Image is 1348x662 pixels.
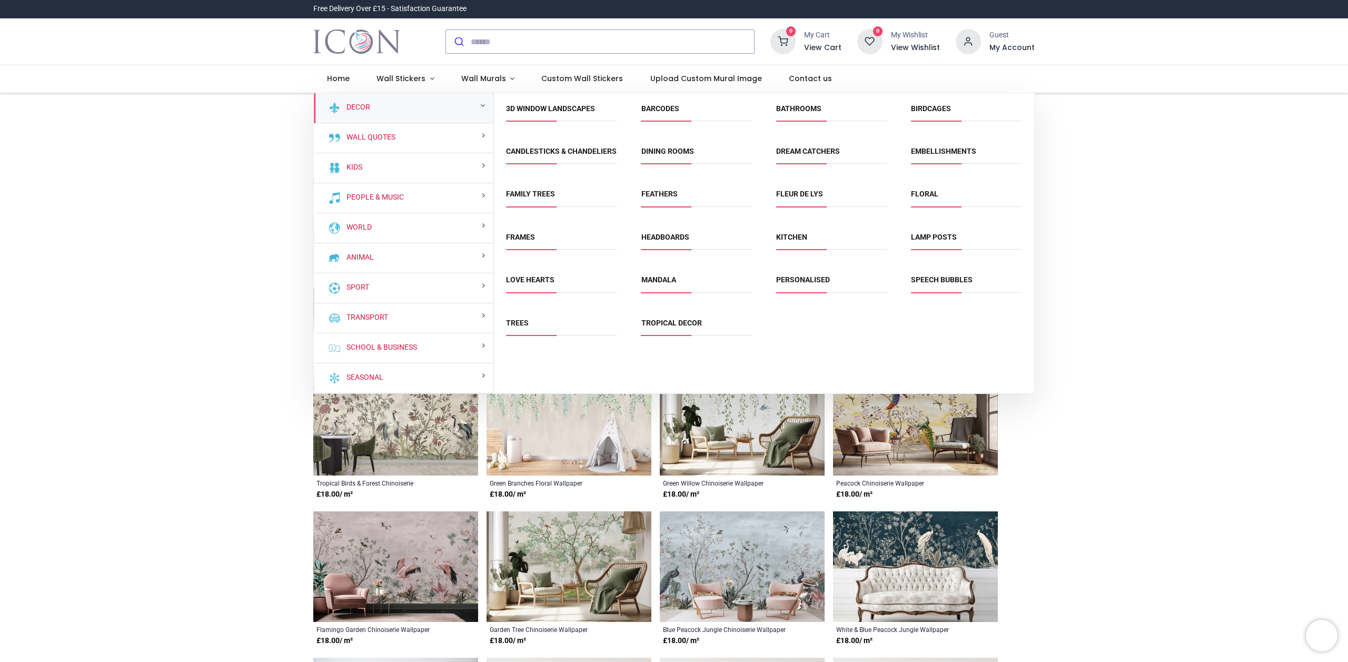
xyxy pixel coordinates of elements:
a: Tropical Birds & Forest Chinoiserie Wallpaper [316,479,443,487]
a: Green Willow Chinoiserie Wallpaper [663,479,790,487]
a: Tropical Decor [641,319,702,327]
a: Dining Rooms [641,147,694,155]
strong: £ 18.00 / m² [316,489,353,500]
a: Fleur de Lys [776,190,823,198]
a: Candlesticks & Chandeliers [506,147,617,155]
a: Love Hearts [506,275,554,284]
iframe: Brevo live chat [1306,620,1337,651]
strong: £ 18.00 / m² [490,636,526,646]
div: Guest [989,30,1035,41]
strong: £ 18.00 / m² [663,636,699,646]
img: People & Music [328,192,341,204]
a: Speech Bubbles [911,275,973,284]
span: Personalised [776,275,887,292]
a: People & Music [342,192,404,203]
strong: £ 18.00 / m² [316,636,353,646]
span: Upload Custom Mural Image [650,73,762,84]
a: My Account [989,43,1035,53]
span: Candlesticks & Chandeliers [506,146,617,164]
img: School & Business [328,342,341,354]
img: Animal [328,252,341,264]
img: Flamingo Garden Chinoiserie Wall Mural Wallpaper [313,511,478,622]
img: Green Willow Chinoiserie Wall Mural Wallpaper [660,365,825,476]
div: Free Delivery Over £15 - Satisfaction Guarantee [313,4,467,14]
a: Embellishments [911,147,976,155]
span: Birdcages [911,104,1022,121]
div: My Cart [804,30,841,41]
a: Frames [506,233,535,241]
span: Trees [506,318,617,335]
span: Fleur de Lys [776,189,887,206]
a: White & Blue Peacock Jungle Wallpaper [836,625,963,634]
span: Lamp Posts [911,232,1022,250]
a: Birdcages [911,104,951,113]
a: Floral [911,190,938,198]
img: Icon Wall Stickers [313,27,400,56]
span: Feathers [641,189,752,206]
a: Animal [342,252,374,263]
span: Contact us [789,73,832,84]
span: Dream Catchers [776,146,887,164]
a: View Cart [804,43,841,53]
span: Headboards [641,232,752,250]
a: Transport [342,312,388,323]
a: Headboards [641,233,689,241]
img: World [328,222,341,234]
span: Custom Wall Stickers [541,73,623,84]
div: My Wishlist [891,30,940,41]
a: Bathrooms [776,104,821,113]
iframe: Customer reviews powered by Trustpilot [814,4,1035,14]
strong: £ 18.00 / m² [663,489,699,500]
img: Blue Peacock Jungle Chinoiserie Wall Mural Wallpaper [660,511,825,622]
a: Dream Catchers [776,147,840,155]
img: White & Blue Peacock Jungle Wall Mural Wallpaper [833,511,998,622]
a: Personalised [776,275,830,284]
span: Embellishments [911,146,1022,164]
a: Decor [342,102,370,113]
img: Seasonal [328,372,341,384]
a: 3D Window Landscapes [506,104,595,113]
a: Feathers [641,190,678,198]
a: Kitchen [776,233,807,241]
a: View Wishlist [891,43,940,53]
span: Bathrooms [776,104,887,121]
a: Trees [506,319,529,327]
img: Garden Tree Chinoiserie Wall Mural Wallpaper [487,511,651,622]
a: Logo of Icon Wall Stickers [313,27,400,56]
strong: £ 18.00 / m² [836,489,873,500]
a: School & Business [342,342,417,353]
img: Sport [328,282,341,294]
a: Green Branches Floral Wallpaper [490,479,617,487]
a: Mandala [641,275,676,284]
span: Home [327,73,350,84]
a: Blue Peacock Jungle Chinoiserie Wallpaper [663,625,790,634]
sup: 0 [786,26,796,36]
img: Peacock Chinoiserie Wall Mural Wallpaper [833,365,998,476]
img: Tropical Birds & Forest Chinoiserie Wall Mural Wallpaper [313,365,478,476]
a: 0 [770,37,796,45]
img: Wall Quotes [328,132,341,144]
span: Dining Rooms [641,146,752,164]
a: Garden Tree Chinoiserie Wallpaper [490,625,617,634]
a: Flamingo Garden Chinoiserie Wallpaper [316,625,443,634]
span: Frames [506,232,617,250]
span: 3D Window Landscapes [506,104,617,121]
strong: £ 18.00 / m² [836,636,873,646]
a: Wall Murals [448,65,528,93]
a: Family Trees [506,190,555,198]
a: Seasonal [342,372,383,383]
a: Peacock Chinoiserie Wallpaper [836,479,963,487]
a: World [342,222,372,233]
span: Floral [911,189,1022,206]
span: Love Hearts [506,275,617,292]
